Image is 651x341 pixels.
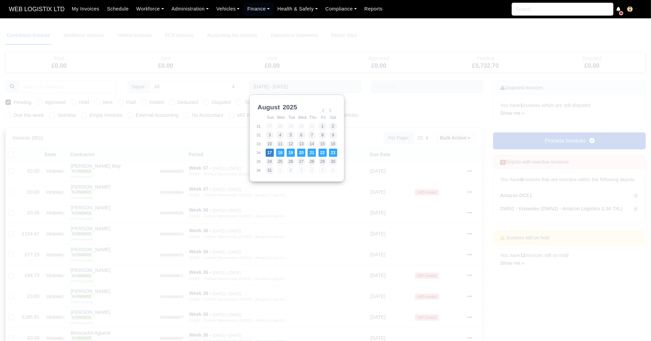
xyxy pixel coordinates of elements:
[266,157,274,166] button: 24
[319,149,327,157] button: 22
[256,166,265,175] td: 36
[212,2,244,16] a: Vehicles
[266,140,274,148] button: 10
[329,131,337,139] button: 9
[244,2,274,16] a: Finance
[322,2,361,16] a: Compliance
[308,131,316,139] button: 7
[329,122,337,130] button: 2
[256,157,265,166] td: 35
[308,140,316,148] button: 14
[256,122,265,131] td: 31
[529,263,651,341] iframe: Chat Widget
[287,131,295,139] button: 5
[297,131,305,139] button: 6
[287,149,295,157] button: 19
[319,157,327,166] button: 29
[266,149,274,157] button: 17
[326,106,334,114] button: Next Month
[319,131,327,139] button: 8
[297,157,305,166] button: 27
[256,131,265,140] td: 32
[297,149,305,157] button: 20
[319,140,327,148] button: 15
[361,2,386,16] a: Reports
[266,166,274,174] button: 31
[266,131,274,139] button: 3
[256,102,281,112] div: August
[309,115,317,120] abbr: Thursday
[329,157,337,166] button: 30
[5,2,68,16] span: WEB LOGISTIX LTD
[319,106,327,114] button: Previous Month
[68,2,103,16] a: My Invoices
[308,157,316,166] button: 28
[277,115,285,120] abbr: Monday
[298,115,306,120] abbr: Wednesday
[256,140,265,148] td: 33
[329,140,337,148] button: 16
[276,149,284,157] button: 18
[168,2,212,16] a: Administration
[281,102,299,112] div: 2025
[512,3,613,16] input: Search...
[256,148,265,157] td: 34
[287,140,295,148] button: 12
[5,3,68,16] a: WEB LOGISTIX LTD
[329,149,337,157] button: 23
[321,115,326,120] abbr: Friday
[330,115,336,120] abbr: Saturday
[103,2,133,16] a: Schedule
[308,149,316,157] button: 21
[133,2,168,16] a: Workforce
[319,122,327,130] button: 1
[276,157,284,166] button: 25
[287,157,295,166] button: 26
[276,131,284,139] button: 4
[276,140,284,148] button: 11
[288,115,295,120] abbr: Tuesday
[267,115,274,120] abbr: Sunday
[297,140,305,148] button: 13
[273,2,322,16] a: Health & Safety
